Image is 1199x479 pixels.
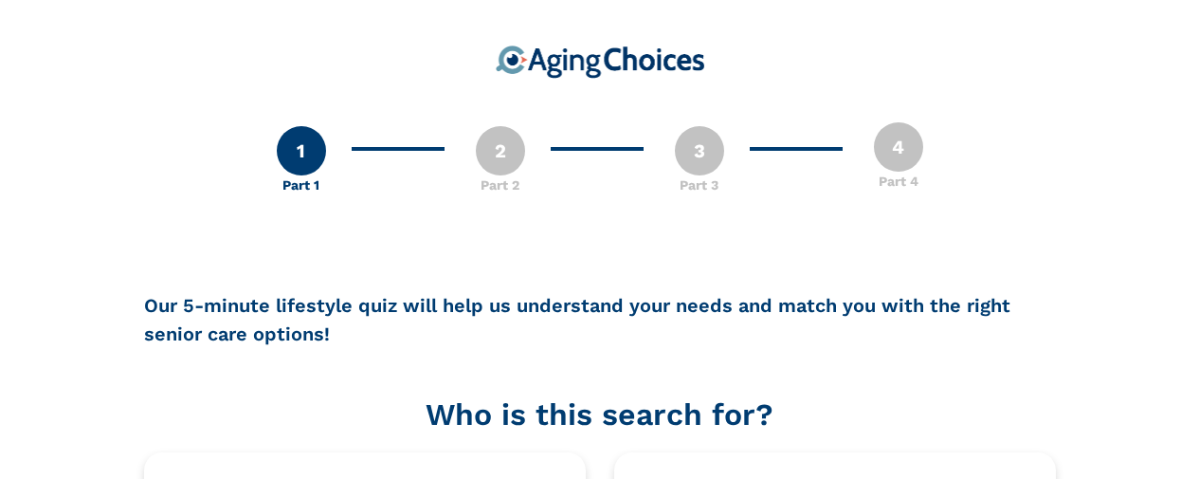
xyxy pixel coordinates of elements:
[675,126,724,175] div: 3
[476,126,525,175] div: 2
[496,46,704,79] img: aging-choices-logo.png
[144,291,1056,348] div: Our 5-minute lifestyle quiz will help us understand your needs and match you with the right senio...
[144,392,1056,437] div: Who is this search for?
[680,175,718,195] div: Part 3
[277,126,326,175] div: 1
[874,122,923,172] div: 4
[282,175,319,195] div: Part 1
[879,172,918,192] div: Part 4
[481,175,519,195] div: Part 2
